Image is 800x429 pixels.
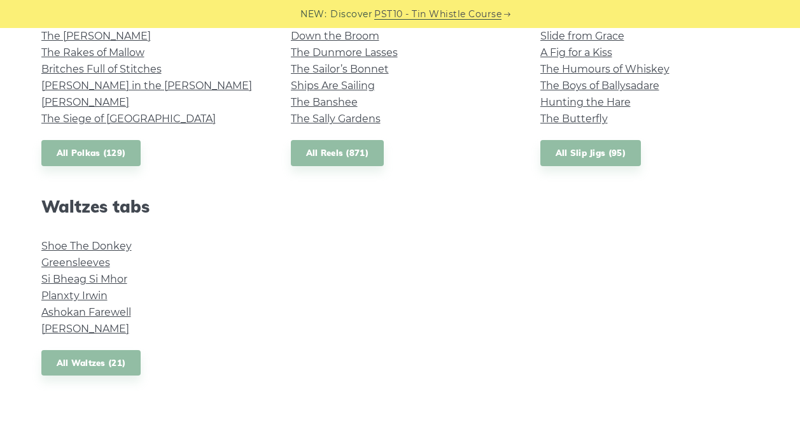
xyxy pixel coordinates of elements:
a: [PERSON_NAME] [41,323,129,335]
a: Shoe The Donkey [41,240,132,252]
a: The Sally Gardens [291,113,381,125]
a: A Fig for a Kiss [540,46,612,59]
span: NEW: [300,7,326,22]
a: The Banshee [291,96,358,108]
a: The Humours of Whiskey [540,63,670,75]
a: The Dunmore Lasses [291,46,398,59]
a: All Polkas (129) [41,140,141,166]
a: Britches Full of Stitches [41,63,162,75]
a: Down the Broom [291,30,379,42]
a: The Siege of [GEOGRAPHIC_DATA] [41,113,216,125]
a: The [PERSON_NAME] [41,30,151,42]
a: Si­ Bheag Si­ Mhor [41,273,127,285]
a: Greensleeves [41,257,110,269]
a: Ashokan Farewell [41,306,131,318]
a: PST10 - Tin Whistle Course [374,7,502,22]
a: The Sailor’s Bonnet [291,63,389,75]
a: Slide from Grace [540,30,624,42]
a: All Waltzes (21) [41,350,141,376]
span: Discover [330,7,372,22]
h2: Waltzes tabs [41,197,260,216]
a: The Rakes of Mallow [41,46,144,59]
a: Planxty Irwin [41,290,108,302]
a: The Butterfly [540,113,608,125]
a: [PERSON_NAME] in the [PERSON_NAME] [41,80,252,92]
a: The Boys of Ballysadare [540,80,659,92]
a: [PERSON_NAME] [41,96,129,108]
a: All Reels (871) [291,140,384,166]
a: All Slip Jigs (95) [540,140,641,166]
a: Ships Are Sailing [291,80,375,92]
a: Hunting the Hare [540,96,631,108]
